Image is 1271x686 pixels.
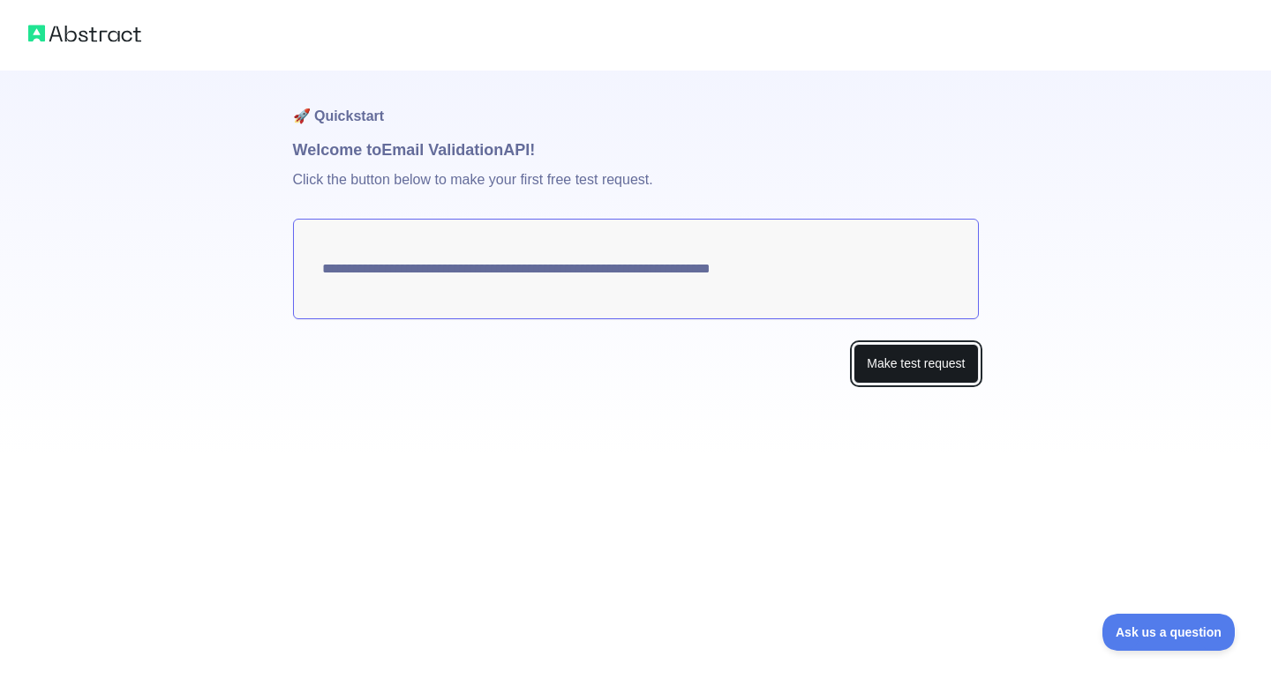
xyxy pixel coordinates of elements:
[293,162,979,219] p: Click the button below to make your first free test request.
[1102,614,1236,651] iframe: Toggle Customer Support
[293,138,979,162] h1: Welcome to Email Validation API!
[293,71,979,138] h1: 🚀 Quickstart
[854,344,978,384] button: Make test request
[28,21,141,46] img: Abstract logo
